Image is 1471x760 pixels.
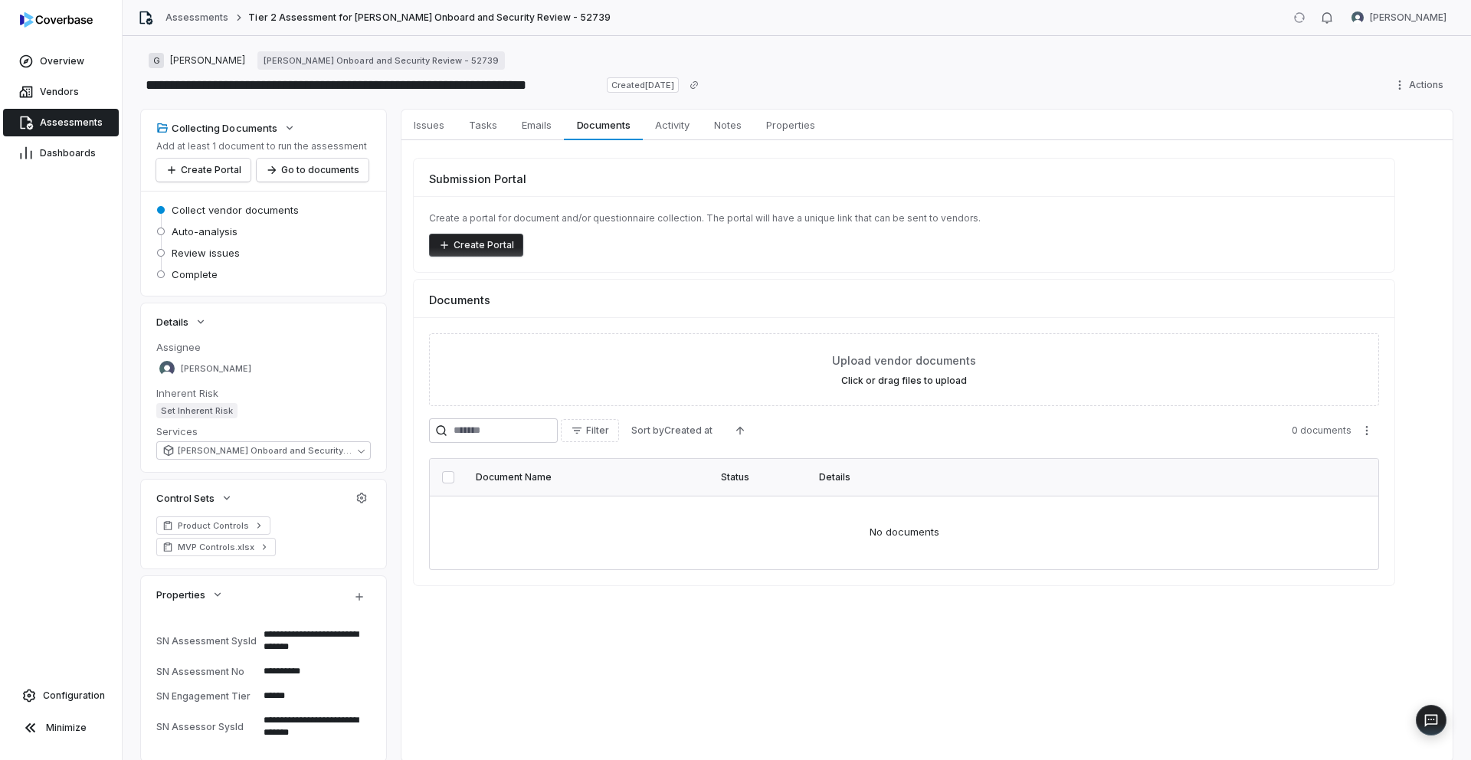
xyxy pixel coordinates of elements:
span: Documents [571,115,637,135]
a: Overview [3,47,119,75]
a: MVP Controls.xlsx [156,538,276,556]
div: SN Assessment No [156,666,257,677]
img: Samuel Folarin avatar [1351,11,1364,24]
button: Create Portal [429,234,523,257]
p: Create a portal for document and/or questionnaire collection. The portal will have a unique link ... [429,212,1379,224]
span: Vendors [40,86,79,98]
a: Vendors [3,78,119,106]
button: Properties [152,581,228,608]
span: Emails [516,115,558,135]
div: SN Assessor SysId [156,721,257,732]
div: Details [819,471,1332,483]
span: [PERSON_NAME] [1370,11,1446,24]
span: Product Controls [178,519,249,532]
div: Collecting Documents [156,121,277,135]
span: Tasks [463,115,503,135]
button: Collecting Documents [152,114,300,142]
button: Sort byCreated at [622,419,722,442]
span: Properties [760,115,821,135]
span: MVP Controls.xlsx [178,541,254,553]
span: Collect vendor documents [172,203,299,217]
span: Configuration [43,690,105,702]
span: Assessments [40,116,103,129]
span: Activity [649,115,696,135]
button: G[PERSON_NAME] [144,47,250,74]
span: [PERSON_NAME] [170,54,245,67]
span: 0 documents [1292,424,1351,437]
span: Created [DATE] [607,77,679,93]
button: Details [152,308,211,336]
p: Add at least 1 document to run the assessment [156,140,369,152]
a: Assessments [3,109,119,136]
a: Product Controls [156,516,270,535]
button: Actions [1389,74,1453,97]
button: Filter [561,419,619,442]
span: Minimize [46,722,87,734]
span: Dashboards [40,147,96,159]
div: SN Assessment SysId [156,635,257,647]
a: Dashboards [3,139,119,167]
button: More actions [1355,419,1379,442]
a: [PERSON_NAME] Onboard and Security Review - 52739 [257,51,505,70]
span: Submission Portal [429,171,526,187]
button: Go to documents [257,159,369,182]
svg: Ascending [734,424,746,437]
div: Status [721,471,801,483]
a: Assessments [165,11,228,24]
div: SN Engagement Tier [156,690,257,702]
div: Document Name [476,471,703,483]
span: Set Inherent Risk [156,403,238,418]
button: Copy link [680,71,708,99]
span: Upload vendor documents [832,352,976,369]
button: Samuel Folarin avatar[PERSON_NAME] [1342,6,1456,29]
button: Ascending [725,419,755,442]
span: [PERSON_NAME] [181,363,251,375]
label: Click or drag files to upload [841,375,967,387]
span: Control Sets [156,491,215,505]
dt: Services [156,424,371,438]
span: Properties [156,588,205,601]
span: Filter [586,424,609,437]
a: Configuration [6,682,116,709]
span: Genea Onboard and Security Review - 52739 [178,445,352,457]
span: Tier 2 Assessment for [PERSON_NAME] Onboard and Security Review - 52739 [248,11,611,24]
td: No documents [430,496,1378,569]
span: Review issues [172,246,240,260]
dt: Inherent Risk [156,386,371,400]
span: Auto-analysis [172,224,238,238]
span: Complete [172,267,218,281]
button: Minimize [6,712,116,743]
span: Documents [429,292,490,308]
img: logo-D7KZi-bG.svg [20,12,93,28]
img: Samuel Folarin avatar [159,361,175,376]
dt: Assignee [156,340,371,354]
button: Control Sets [152,484,238,512]
span: Details [156,315,188,329]
button: Create Portal [156,159,251,182]
span: Overview [40,55,84,67]
span: Notes [708,115,748,135]
span: Issues [408,115,450,135]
